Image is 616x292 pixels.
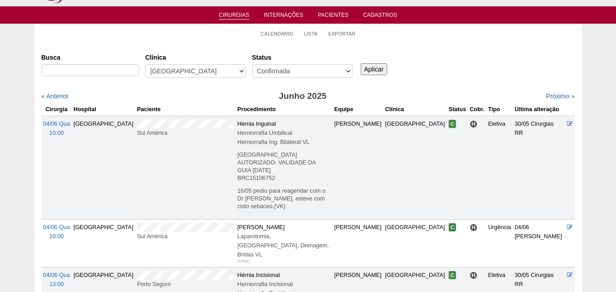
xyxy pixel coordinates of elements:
[252,53,352,62] label: Status
[470,224,477,231] span: Hospital
[43,272,70,287] a: 04/06 Qua 13:00
[41,53,139,62] label: Busca
[383,103,447,116] th: Clínica
[72,103,135,116] th: Hospital
[49,233,64,240] span: 10:00
[43,224,70,231] span: 04/06 Qua
[49,130,64,136] span: 10:00
[43,224,70,240] a: 04/06 Qua 10:00
[486,103,512,116] th: Tipo
[236,103,332,116] th: Procedimento
[470,272,477,279] span: Hospital
[236,219,332,267] td: [PERSON_NAME]
[567,272,573,278] a: Editar
[332,116,383,219] td: [PERSON_NAME]
[219,12,249,20] a: Cirurgias
[137,128,233,138] div: Sul América
[238,151,331,182] p: [GEOGRAPHIC_DATA] AUTORIZADO- VALIDADE DA GUIA [DATE] BRC15106752
[238,128,331,138] div: Herniorrafia Umbilical
[470,120,477,128] span: Hospital
[486,219,512,267] td: Urgência
[304,31,318,37] a: Lista
[238,232,331,259] div: Laparotomia, [GEOGRAPHIC_DATA], Drenagem, Bridas VL
[72,116,135,219] td: [GEOGRAPHIC_DATA]
[328,31,356,37] a: Exportar
[135,103,235,116] th: Paciente
[361,63,388,75] input: Aplicar
[486,116,512,219] td: Eletiva
[363,12,397,21] a: Cadastros
[41,103,72,116] th: Cirurgia
[43,272,70,278] span: 04/06 Qua
[546,92,575,100] a: Próximo »
[468,103,486,116] th: Cobr.
[332,103,383,116] th: Equipe
[383,116,447,219] td: [GEOGRAPHIC_DATA]
[137,232,233,241] div: Sul América
[238,187,331,210] p: 16/05 pediu para reagendar com o Dr [PERSON_NAME], esteve com cisto sebáceo.(VK)
[447,103,468,116] th: Status
[332,219,383,267] td: [PERSON_NAME]
[513,219,565,267] td: 04/06 [PERSON_NAME]
[137,280,233,289] div: Porto Seguro
[383,219,447,267] td: [GEOGRAPHIC_DATA]
[238,280,331,289] div: Herniorrafia Incisional
[72,219,135,267] td: [GEOGRAPHIC_DATA]
[145,53,246,62] label: Clínica
[449,120,456,128] span: Confirmada
[41,64,139,76] input: Digite os termos que você deseja procurar.
[449,223,456,231] span: Confirmada
[49,281,64,287] span: 13:00
[449,271,456,279] span: Confirmada
[236,116,332,219] td: Hérnia Inguinal
[513,103,565,116] th: Última alteração
[567,121,573,127] a: Editar
[261,31,294,37] a: Calendário
[318,12,348,21] a: Pacientes
[513,116,565,219] td: 30/05 Cirurgias RR
[43,121,70,127] span: 04/06 Qua
[169,90,436,103] h3: Junho 2025
[567,224,573,231] a: Editar
[43,121,70,136] a: 04/06 Qua 10:00
[238,256,250,266] div: [editar]
[238,138,331,147] div: Herniorrafia Ing. Bilateral VL
[41,92,69,100] a: « Anterior
[264,12,304,21] a: Internações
